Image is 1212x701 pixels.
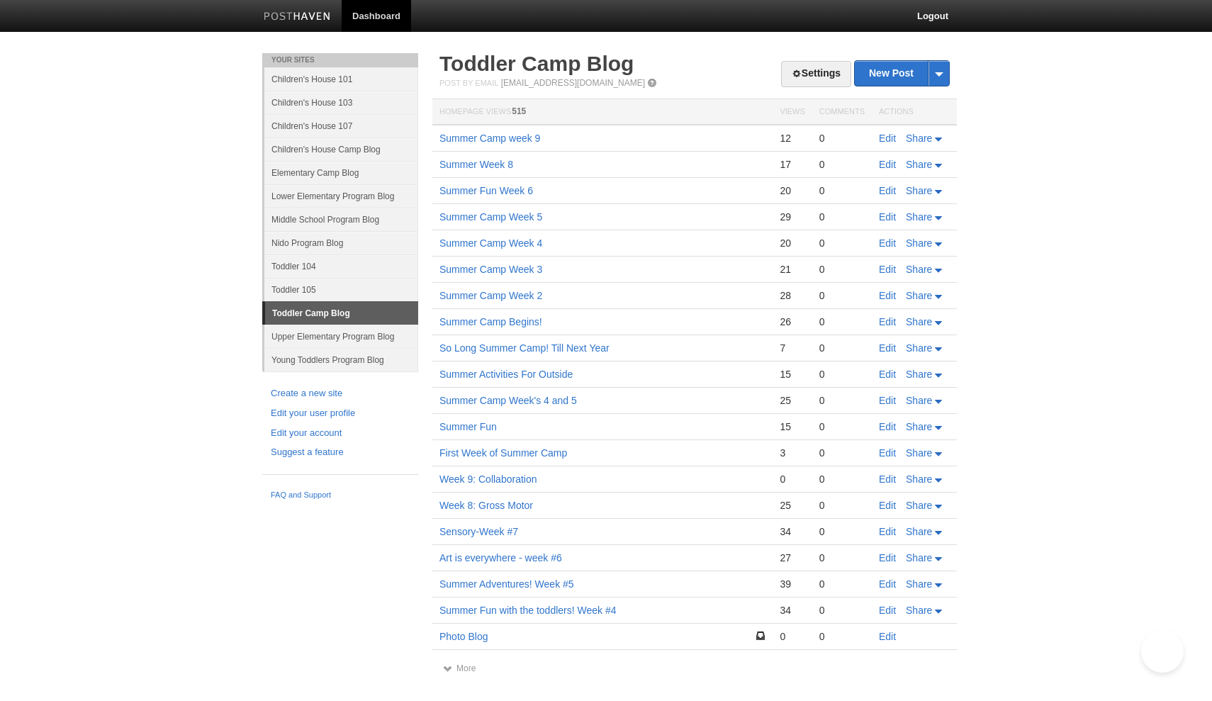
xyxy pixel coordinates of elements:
div: 25 [780,499,804,512]
div: 0 [819,342,865,354]
a: Edit [879,500,896,511]
li: Your Sites [262,53,418,67]
a: Summer Camp Week 5 [439,211,542,223]
div: 34 [780,525,804,538]
div: 0 [819,499,865,512]
div: 15 [780,420,804,433]
a: Toddler Camp Blog [439,52,634,75]
span: Post by Email [439,79,498,87]
a: Summer Camp Week's 4 and 5 [439,395,577,406]
div: 0 [819,237,865,249]
a: Edit [879,447,896,459]
span: Share [906,211,932,223]
a: Edit [879,526,896,537]
span: Share [906,578,932,590]
div: 26 [780,315,804,328]
a: Edit [879,211,896,223]
a: Summer Camp Begins! [439,316,542,327]
span: Share [906,369,932,380]
span: Share [906,237,932,249]
div: 34 [780,604,804,617]
div: 0 [819,525,865,538]
a: Children's House 107 [264,114,418,138]
th: Homepage Views [432,99,773,125]
a: Edit [879,133,896,144]
a: Sensory-Week #7 [439,526,518,537]
span: Share [906,552,932,563]
a: Edit [879,290,896,301]
div: 0 [819,211,865,223]
a: Summer Camp Week 3 [439,264,542,275]
span: Share [906,447,932,459]
div: 25 [780,394,804,407]
span: Share [906,290,932,301]
a: Edit your user profile [271,406,410,421]
a: Suggest a feature [271,445,410,460]
a: New Post [855,61,949,86]
a: Summer Camp Week 4 [439,237,542,249]
th: Views [773,99,812,125]
span: Share [906,473,932,485]
a: Edit [879,185,896,196]
div: 39 [780,578,804,590]
a: Edit [879,421,896,432]
a: Toddler Camp Blog [265,302,418,325]
div: 0 [819,630,865,643]
div: 0 [819,289,865,302]
a: Edit [879,395,896,406]
div: 0 [819,394,865,407]
div: 27 [780,551,804,564]
span: Share [906,421,932,432]
a: Summer Week 8 [439,159,513,170]
span: Share [906,500,932,511]
a: Edit [879,342,896,354]
div: 17 [780,158,804,171]
div: 0 [780,473,804,486]
a: [EMAIL_ADDRESS][DOMAIN_NAME] [501,78,645,88]
div: 28 [780,289,804,302]
div: 0 [819,132,865,145]
div: 12 [780,132,804,145]
a: Edit [879,578,896,590]
div: 0 [819,473,865,486]
a: Summer Fun [439,421,497,432]
a: So Long Summer Camp! Till Next Year [439,342,610,354]
a: Summer Activities For Outside [439,369,573,380]
a: Edit [879,369,896,380]
div: 21 [780,263,804,276]
a: Photo Blog [439,631,488,642]
a: Edit [879,473,896,485]
div: 0 [819,184,865,197]
div: 0 [819,604,865,617]
div: 0 [819,578,865,590]
a: Edit [879,316,896,327]
a: Edit your account [271,426,410,441]
span: Share [906,316,932,327]
div: 0 [819,447,865,459]
div: 0 [819,158,865,171]
a: Edit [879,264,896,275]
a: Young Toddlers Program Blog [264,348,418,371]
a: More [443,663,476,673]
a: Edit [879,631,896,642]
a: Children's House 101 [264,67,418,91]
th: Comments [812,99,872,125]
div: 0 [819,315,865,328]
a: Toddler 105 [264,278,418,301]
th: Actions [872,99,957,125]
div: 0 [819,368,865,381]
span: Share [906,159,932,170]
a: Summer Fun Week 6 [439,185,533,196]
a: Edit [879,159,896,170]
div: 7 [780,342,804,354]
div: 29 [780,211,804,223]
a: First Week of Summer Camp [439,447,567,459]
span: Share [906,526,932,537]
a: Create a new site [271,386,410,401]
div: 3 [780,447,804,459]
a: Edit [879,605,896,616]
span: Share [906,185,932,196]
a: Children's House Camp Blog [264,138,418,161]
a: Art is everywhere - week #6 [439,552,562,563]
a: Toddler 104 [264,254,418,278]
